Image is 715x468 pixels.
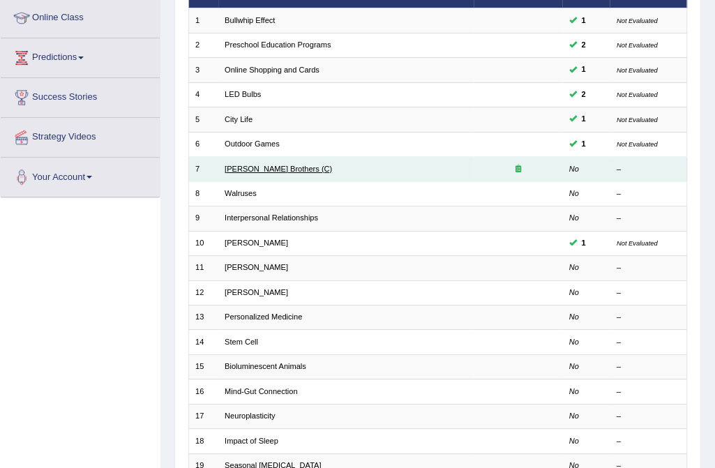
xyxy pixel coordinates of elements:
a: [PERSON_NAME] [225,288,288,296]
td: 5 [188,107,218,132]
td: 17 [188,404,218,428]
span: You can still take this question [577,15,590,27]
span: You can still take this question [577,63,590,76]
a: Bullwhip Effect [225,16,275,24]
em: No [569,288,579,296]
a: Online Shopping and Cards [225,66,319,74]
div: – [617,164,680,175]
td: 18 [188,429,218,453]
em: No [569,213,579,222]
small: Not Evaluated [617,239,658,247]
div: – [617,213,680,224]
span: You can still take this question [577,39,590,52]
td: 7 [188,157,218,181]
td: 8 [188,181,218,206]
div: – [617,262,680,273]
div: – [617,436,680,447]
em: No [569,165,579,173]
small: Not Evaluated [617,116,658,123]
a: Walruses [225,189,257,197]
td: 13 [188,305,218,330]
a: Preschool Education Programs [225,40,331,49]
a: [PERSON_NAME] [225,263,288,271]
a: Outdoor Games [225,139,280,148]
span: You can still take this question [577,89,590,101]
small: Not Evaluated [617,41,658,49]
td: 14 [188,330,218,354]
td: 1 [188,8,218,33]
a: [PERSON_NAME] [225,239,288,247]
td: 6 [188,132,218,156]
span: You can still take this question [577,237,590,250]
div: – [617,386,680,398]
small: Not Evaluated [617,17,658,24]
div: – [617,411,680,422]
em: No [569,312,579,321]
td: 16 [188,379,218,404]
em: No [569,387,579,395]
a: Neuroplasticity [225,412,275,420]
em: No [569,437,579,445]
em: No [569,412,579,420]
a: Personalized Medicine [225,312,302,321]
em: No [569,263,579,271]
a: Stem Cell [225,338,258,346]
td: 4 [188,82,218,107]
a: Interpersonal Relationships [225,213,318,222]
small: Not Evaluated [617,140,658,148]
span: You can still take this question [577,138,590,151]
td: 12 [188,280,218,305]
div: Exam occurring question [480,164,556,175]
div: – [617,287,680,299]
a: [PERSON_NAME] Brothers (C) [225,165,332,173]
em: No [569,362,579,370]
span: You can still take this question [577,113,590,126]
a: Your Account [1,158,160,193]
a: Mind-Gut Connection [225,387,297,395]
div: – [617,188,680,199]
a: City Life [225,115,253,123]
a: LED Bulbs [225,90,261,98]
a: Success Stories [1,78,160,113]
a: Bioluminescent Animals [225,362,306,370]
div: – [617,337,680,348]
small: Not Evaluated [617,91,658,98]
td: 11 [188,256,218,280]
td: 2 [188,33,218,57]
em: No [569,338,579,346]
td: 10 [188,231,218,255]
em: No [569,189,579,197]
td: 9 [188,206,218,231]
td: 15 [188,354,218,379]
a: Strategy Videos [1,118,160,153]
td: 3 [188,58,218,82]
div: – [617,361,680,372]
small: Not Evaluated [617,66,658,74]
a: Predictions [1,38,160,73]
div: – [617,312,680,323]
a: Impact of Sleep [225,437,278,445]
